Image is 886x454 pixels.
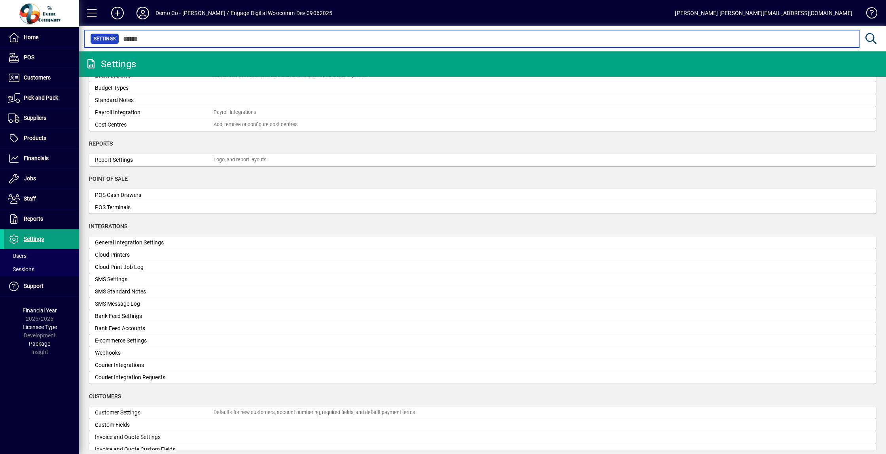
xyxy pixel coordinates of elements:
[89,310,876,322] a: Bank Feed Settings
[95,300,214,308] div: SMS Message Log
[24,54,34,61] span: POS
[95,409,214,417] div: Customer Settings
[214,156,268,164] div: Logo, and report layouts.
[24,195,36,202] span: Staff
[214,109,256,116] div: Payroll Integrations
[214,409,416,416] div: Defaults for new customers, account numbering, required fields, and default payment terms.
[24,115,46,121] span: Suppliers
[95,108,214,117] div: Payroll Integration
[89,82,876,94] a: Budget Types
[155,7,333,19] div: Demo Co - [PERSON_NAME] / Engage Digital Woocomm Dev 09062025
[89,273,876,286] a: SMS Settings
[89,119,876,131] a: Cost CentresAdd, remove or configure cost centres
[95,288,214,296] div: SMS Standard Notes
[95,445,214,454] div: Invoice and Quote Custom Fields
[94,35,115,43] span: Settings
[89,261,876,273] a: Cloud Print Job Log
[95,156,214,164] div: Report Settings
[29,340,50,347] span: Package
[24,175,36,182] span: Jobs
[89,359,876,371] a: Courier Integrations
[860,2,876,27] a: Knowledge Base
[89,140,113,147] span: Reports
[24,95,58,101] span: Pick and Pack
[89,249,876,261] a: Cloud Printers
[95,421,214,429] div: Custom Fields
[4,209,79,229] a: Reports
[24,34,38,40] span: Home
[24,236,44,242] span: Settings
[8,266,34,272] span: Sessions
[89,407,876,419] a: Customer SettingsDefaults for new customers, account numbering, required fields, and default paym...
[4,129,79,148] a: Products
[23,307,57,314] span: Financial Year
[95,251,214,259] div: Cloud Printers
[95,337,214,345] div: E-commerce Settings
[89,431,876,443] a: Invoice and Quote Settings
[4,189,79,209] a: Staff
[95,121,214,129] div: Cost Centres
[95,433,214,441] div: Invoice and Quote Settings
[24,155,49,161] span: Financials
[89,94,876,106] a: Standard Notes
[4,68,79,88] a: Customers
[105,6,130,20] button: Add
[95,349,214,357] div: Webhooks
[89,322,876,335] a: Bank Feed Accounts
[4,48,79,68] a: POS
[89,201,876,214] a: POS Terminals
[89,154,876,166] a: Report SettingsLogo, and report layouts.
[95,96,214,104] div: Standard Notes
[675,7,852,19] div: [PERSON_NAME] [PERSON_NAME][EMAIL_ADDRESS][DOMAIN_NAME]
[4,88,79,108] a: Pick and Pack
[89,393,121,399] span: Customers
[24,135,46,141] span: Products
[8,253,27,259] span: Users
[130,6,155,20] button: Profile
[24,283,44,289] span: Support
[89,176,128,182] span: Point of Sale
[24,216,43,222] span: Reports
[89,298,876,310] a: SMS Message Log
[89,419,876,431] a: Custom Fields
[95,373,214,382] div: Courier Integration Requests
[24,74,51,81] span: Customers
[95,275,214,284] div: SMS Settings
[4,149,79,168] a: Financials
[89,371,876,384] a: Courier Integration Requests
[4,263,79,276] a: Sessions
[4,249,79,263] a: Users
[89,347,876,359] a: Webhooks
[95,361,214,369] div: Courier Integrations
[85,58,136,70] div: Settings
[23,324,57,330] span: Licensee Type
[95,84,214,92] div: Budget Types
[214,121,298,129] div: Add, remove or configure cost centres
[95,238,214,247] div: General Integration Settings
[4,276,79,296] a: Support
[4,28,79,47] a: Home
[89,236,876,249] a: General Integration Settings
[89,106,876,119] a: Payroll IntegrationPayroll Integrations
[95,263,214,271] div: Cloud Print Job Log
[89,189,876,201] a: POS Cash Drawers
[95,191,214,199] div: POS Cash Drawers
[89,286,876,298] a: SMS Standard Notes
[95,203,214,212] div: POS Terminals
[4,108,79,128] a: Suppliers
[89,223,127,229] span: Integrations
[95,324,214,333] div: Bank Feed Accounts
[95,312,214,320] div: Bank Feed Settings
[4,169,79,189] a: Jobs
[89,335,876,347] a: E-commerce Settings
